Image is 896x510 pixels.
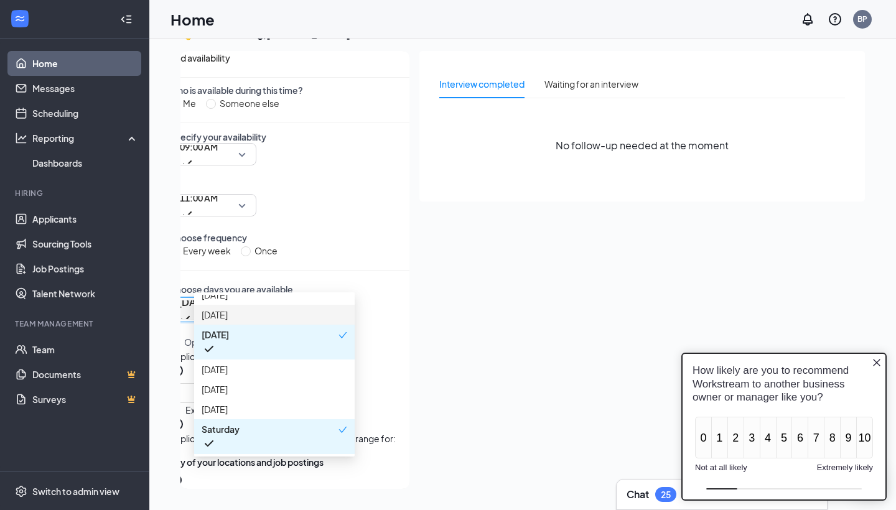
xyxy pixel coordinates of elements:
a: Applicants [32,206,139,231]
h1: Home [170,9,215,30]
div: Me [183,96,196,110]
span: check [338,425,347,434]
div: Hiring [15,188,136,198]
a: Talent Network [32,281,139,306]
div: Someone else [220,96,279,110]
span: [DATE] [202,328,229,341]
a: DocumentsCrown [32,362,139,387]
h4: Add availability [169,51,409,65]
svg: Checkmark [180,207,195,222]
div: Team Management [15,318,136,329]
p: Who is available during this time? [169,84,409,96]
svg: Checkmark [178,312,193,327]
p: Choose frequency [169,231,409,244]
span: 09:00 AM [180,137,218,156]
button: CirclePlusSelect specific locations or job postings [169,474,329,503]
div: Reporting [32,132,139,144]
span: Any of your locations and job postings [169,457,324,468]
div: Waiting for an interview [544,77,638,91]
svg: Checkmark [180,156,195,171]
a: Dashboards [32,151,139,175]
span: Saturday [202,422,240,436]
div: Interview completed [439,77,525,91]
span: No follow-up needed at the moment [556,137,729,153]
a: Messages [32,76,139,101]
a: Job Postings [32,256,139,281]
svg: Analysis [15,132,27,144]
a: Team [32,337,139,362]
svg: Notifications [800,12,815,27]
span: check [338,331,347,340]
iframe: Sprig User Feedback Dialog [672,343,896,510]
svg: WorkstreamLogo [14,12,26,25]
div: BP [857,14,867,24]
svg: QuestionInfo [828,12,842,27]
div: Every week [183,244,231,257]
span: [DATE] [202,288,228,302]
div: 25 [661,489,671,500]
svg: Collapse [120,13,133,25]
a: Sourcing Tools [32,231,139,256]
span: [DATE] [202,402,228,416]
a: SurveysCrown [32,387,139,412]
span: [DATE] [202,382,228,396]
p: - [169,180,409,194]
p: Choose days you are available [169,283,409,295]
div: Once [254,244,278,257]
svg: Checkmark [202,436,217,451]
a: Home [32,51,139,76]
span: [DATE] [202,308,228,322]
svg: Checkmark [202,341,217,356]
p: Specify your availability [169,131,409,143]
span: [DATE] [202,363,228,376]
span: 11:00 AM [180,188,218,207]
h3: Chat [627,488,649,501]
svg: Settings [15,485,27,498]
a: Scheduling [32,101,139,126]
div: Switch to admin view [32,485,119,498]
